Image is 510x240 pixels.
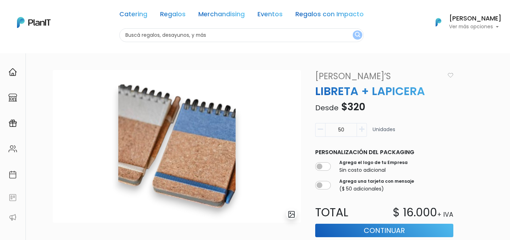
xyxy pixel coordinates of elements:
[8,68,17,76] img: home-e721727adea9d79c4d83392d1f703f7f8bce08238fde08b1acbfd93340b81755.svg
[8,213,17,222] img: partners-52edf745621dab592f3b2c58e3bca9d71375a7ef29c3b500c9f145b62cc070d4.svg
[355,32,360,39] img: search_button-432b6d5273f82d61273b3651a40e1bd1b912527efae98b1b7a1b2c0702e16a8d.svg
[257,11,283,20] a: Eventos
[431,14,446,30] img: PlanIt Logo
[315,148,453,157] p: Personalización del packaging
[8,93,17,102] img: marketplace-4ceaa7011d94191e9ded77b95e3339b90024bf715f7c57f8cf31f2d8c509eaba.svg
[449,24,501,29] p: Ver más opciones
[160,11,186,20] a: Regalos
[288,210,296,218] img: gallery-light
[341,100,365,114] span: $320
[198,11,245,20] a: Merchandising
[8,170,17,179] img: calendar-87d922413cdce8b2cf7b7f5f62616a5cf9e4887200fb71536465627b3292af00.svg
[8,119,17,128] img: campaigns-02234683943229c281be62815700db0a1741e53638e28bf9629b52c665b00959.svg
[311,204,384,221] p: Total
[339,166,408,174] p: Sin costo adicional
[119,11,147,20] a: Catering
[339,159,408,166] label: Agrega el logo de tu Empresa
[295,11,364,20] a: Regalos con Impacto
[449,16,501,22] h6: [PERSON_NAME]
[53,70,301,223] img: 2000___2000-Photoroom__90_.jpg
[8,193,17,202] img: feedback-78b5a0c8f98aac82b08bfc38622c3050aee476f2c9584af64705fc4e61158814.svg
[373,126,395,140] p: Unidades
[339,178,414,185] label: Agrega una tarjeta con mensaje
[393,204,437,221] p: $ 16.000
[311,70,446,83] a: [PERSON_NAME]’s
[8,145,17,153] img: people-662611757002400ad9ed0e3c099ab2801c6687ba6c219adb57efc949bc21e19d.svg
[315,103,339,113] span: Desde
[448,73,453,78] img: heart_icon
[17,17,51,28] img: PlanIt Logo
[311,83,458,100] p: LIBRETA + LAPICERA
[315,224,453,237] button: Continuar
[119,28,364,42] input: Buscá regalos, desayunos, y más
[426,13,501,31] button: PlanIt Logo [PERSON_NAME] Ver más opciones
[339,185,414,193] p: ($ 50 adicionales)
[437,210,453,219] p: + IVA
